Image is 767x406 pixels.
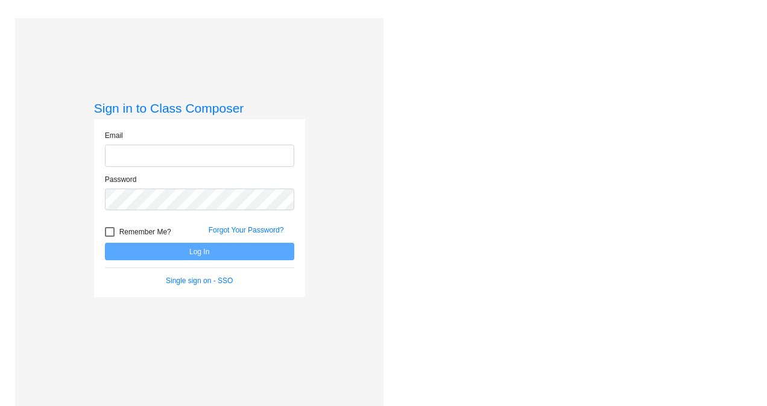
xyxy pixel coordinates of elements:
label: Password [105,174,137,185]
label: Email [105,130,123,141]
button: Log In [105,243,294,260]
h3: Sign in to Class Composer [94,101,305,116]
span: Remember Me? [119,225,171,239]
a: Single sign on - SSO [166,276,233,285]
a: Forgot Your Password? [209,226,284,234]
